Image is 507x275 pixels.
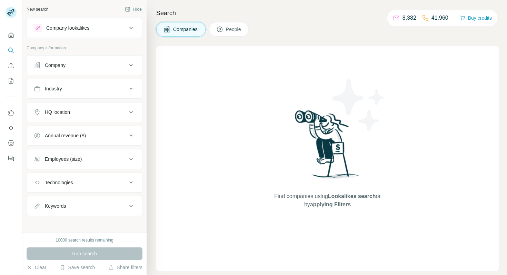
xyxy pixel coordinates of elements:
[310,202,351,207] span: applying Filters
[27,174,142,191] button: Technologies
[46,24,89,31] div: Company lookalikes
[45,132,86,139] div: Annual revenue ($)
[6,59,17,72] button: Enrich CSV
[402,14,416,22] p: 8,382
[60,264,95,271] button: Save search
[56,237,113,243] div: 10000 search results remaining
[272,192,382,209] span: Find companies using or by
[27,151,142,167] button: Employees (size)
[108,264,142,271] button: Share filters
[6,122,17,134] button: Use Surfe API
[45,179,73,186] div: Technologies
[45,85,62,92] div: Industry
[328,74,390,136] img: Surfe Illustration - Stars
[27,57,142,73] button: Company
[156,8,499,18] h4: Search
[6,75,17,87] button: My lists
[226,26,242,33] span: People
[27,6,48,12] div: New search
[45,109,70,116] div: HQ location
[27,264,46,271] button: Clear
[45,203,66,209] div: Keywords
[328,193,376,199] span: Lookalikes search
[27,20,142,36] button: Company lookalikes
[431,14,448,22] p: 41,960
[45,62,66,69] div: Company
[6,44,17,57] button: Search
[6,107,17,119] button: Use Surfe on LinkedIn
[27,198,142,214] button: Keywords
[173,26,198,33] span: Companies
[6,29,17,41] button: Quick start
[45,156,82,163] div: Employees (size)
[6,152,17,165] button: Feedback
[27,127,142,144] button: Annual revenue ($)
[292,108,364,185] img: Surfe Illustration - Woman searching with binoculars
[27,104,142,120] button: HQ location
[27,45,142,51] p: Company information
[27,80,142,97] button: Industry
[460,13,492,23] button: Buy credits
[120,4,147,14] button: Hide
[6,137,17,149] button: Dashboard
